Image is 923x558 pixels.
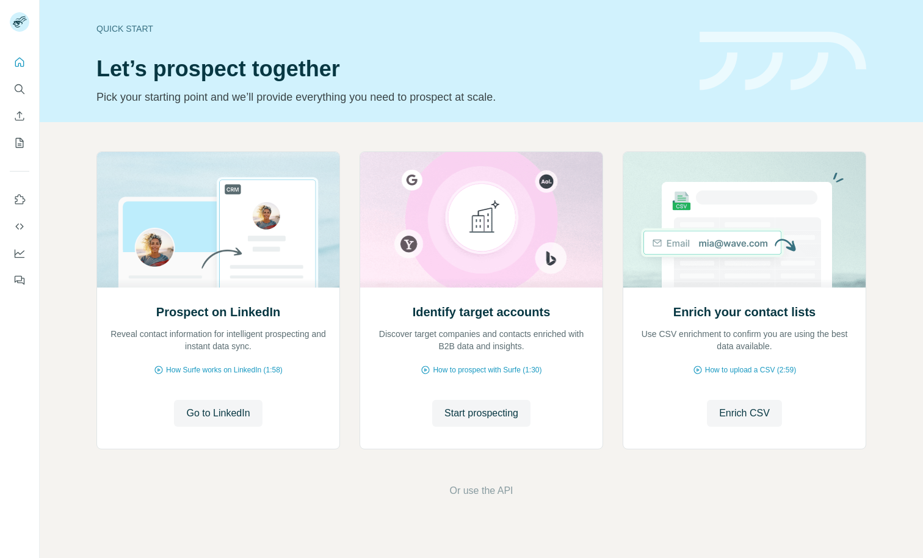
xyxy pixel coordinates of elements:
[413,303,551,321] h2: Identify target accounts
[156,303,280,321] h2: Prospect on LinkedIn
[186,406,250,421] span: Go to LinkedIn
[174,400,262,427] button: Go to LinkedIn
[10,242,29,264] button: Dashboard
[96,23,685,35] div: Quick start
[433,364,541,375] span: How to prospect with Surfe (1:30)
[10,78,29,100] button: Search
[444,406,518,421] span: Start prospecting
[96,89,685,106] p: Pick your starting point and we’ll provide everything you need to prospect at scale.
[449,484,513,498] button: Or use the API
[10,269,29,291] button: Feedback
[166,364,283,375] span: How Surfe works on LinkedIn (1:58)
[10,51,29,73] button: Quick start
[10,105,29,127] button: Enrich CSV
[96,57,685,81] h1: Let’s prospect together
[673,303,816,321] h2: Enrich your contact lists
[360,152,603,288] img: Identify target accounts
[10,216,29,237] button: Use Surfe API
[372,328,590,352] p: Discover target companies and contacts enriched with B2B data and insights.
[635,328,853,352] p: Use CSV enrichment to confirm you are using the best data available.
[96,152,340,288] img: Prospect on LinkedIn
[10,132,29,154] button: My lists
[700,32,866,91] img: banner
[705,364,796,375] span: How to upload a CSV (2:59)
[109,328,327,352] p: Reveal contact information for intelligent prospecting and instant data sync.
[707,400,782,427] button: Enrich CSV
[432,400,530,427] button: Start prospecting
[623,152,866,288] img: Enrich your contact lists
[719,406,770,421] span: Enrich CSV
[10,189,29,211] button: Use Surfe on LinkedIn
